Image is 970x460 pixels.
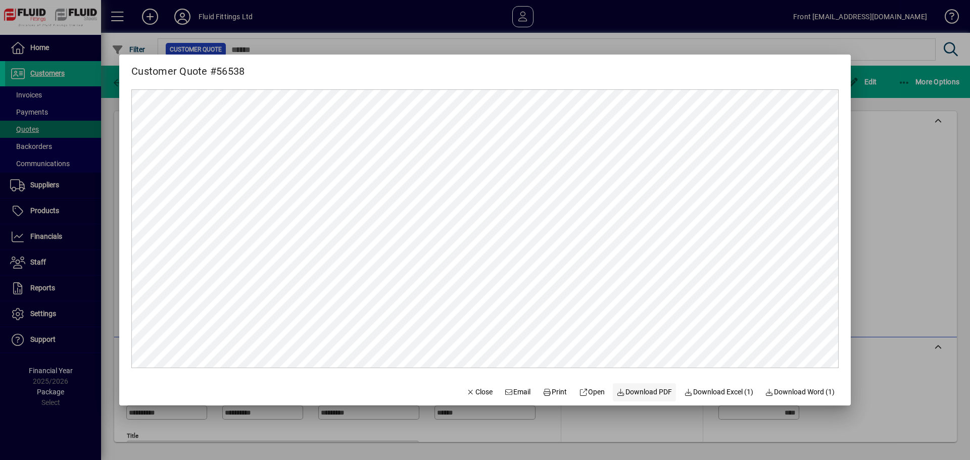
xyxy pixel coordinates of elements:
[466,387,493,397] span: Close
[613,383,676,401] a: Download PDF
[501,383,535,401] button: Email
[765,387,835,397] span: Download Word (1)
[462,383,497,401] button: Close
[539,383,571,401] button: Print
[684,387,753,397] span: Download Excel (1)
[617,387,672,397] span: Download PDF
[119,55,257,79] h2: Customer Quote #56538
[505,387,531,397] span: Email
[680,383,757,401] button: Download Excel (1)
[761,383,839,401] button: Download Word (1)
[579,387,605,397] span: Open
[543,387,567,397] span: Print
[575,383,609,401] a: Open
